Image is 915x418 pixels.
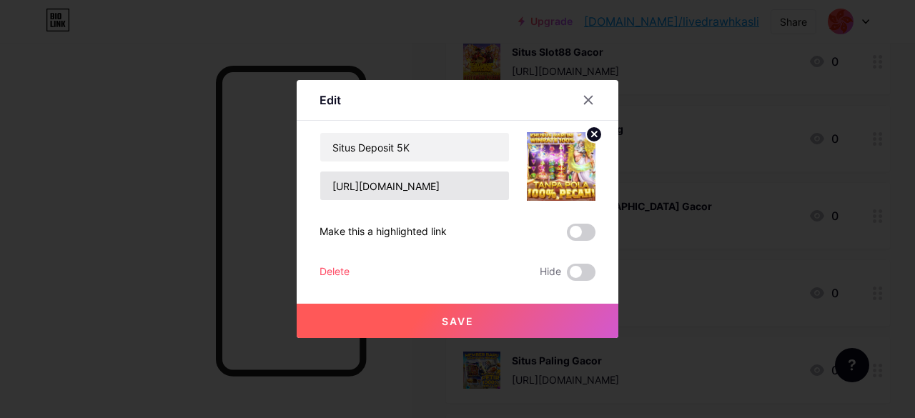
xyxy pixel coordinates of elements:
[320,264,350,281] div: Delete
[540,264,561,281] span: Hide
[320,224,447,241] div: Make this a highlighted link
[320,171,509,200] input: URL
[297,304,618,338] button: Save
[320,91,341,109] div: Edit
[320,133,509,161] input: Title
[442,315,474,327] span: Save
[527,132,595,201] img: link_thumbnail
